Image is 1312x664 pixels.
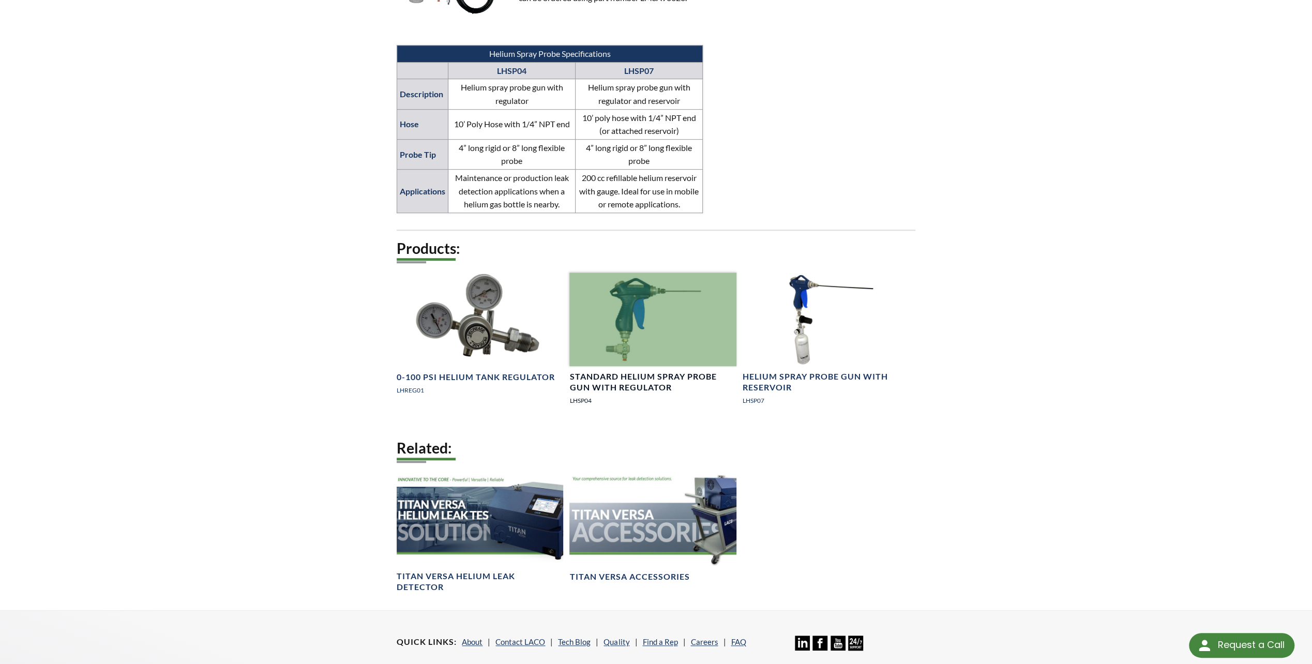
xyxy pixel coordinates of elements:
[731,637,746,646] a: FAQ
[576,79,703,109] td: Helium spray probe gun with regulator and reservoir
[448,79,576,109] td: Helium spray probe gun with regulator
[448,109,576,139] td: 10’ Poly Hose with 1/4” NPT end
[743,273,909,414] a: Helium Spray Probe Gun with Reservoir, assembled, angled viewHelium Spray Probe Gun with Reservoi...
[397,372,555,383] h4: 0-100 PSI Helium Tank Regulator
[576,170,703,213] td: 200 cc refillable helium reservoir with gauge. Ideal for use in mobile or remote applications.
[397,239,915,258] h2: Products:
[569,396,736,405] p: LHSP04
[448,62,576,79] td: LHSP04
[576,109,703,139] td: 10’ poly hose with 1/4” NPT end (or attached reservoir)
[448,170,576,213] td: Maintenance or production leak detection applications when a helium gas bottle is nearby.
[495,637,545,646] a: Contact LACO
[397,170,448,213] td: Applications
[397,46,703,63] td: Helium Spray Probe Specifications
[690,637,718,646] a: Careers
[462,637,482,646] a: About
[1189,633,1294,658] div: Request a Call
[397,139,448,169] td: Probe Tip
[1196,637,1213,654] img: round button
[397,109,448,139] td: Hose
[397,473,563,593] a: TITAN VERSA Helium Leak Test Solutions headerTITAN VERSA Helium Leak Detector
[569,571,689,582] h4: TITAN VERSA Accessories
[642,637,677,646] a: Find a Rep
[569,273,736,414] a: Helium Spray ProbeStandard Helium Spray Probe Gun with RegulatorLHSP04
[1217,633,1284,657] div: Request a Call
[576,139,703,169] td: 4” long rigid or 8” long flexible probe
[743,371,909,393] h4: Helium Spray Probe Gun with Reservoir
[397,79,448,109] td: Description
[576,62,703,79] td: LHSP07
[848,643,863,652] a: 24/7 Support
[448,139,576,169] td: 4” long rigid or 8” long flexible probe
[397,637,457,647] h4: Quick Links
[558,637,591,646] a: Tech Blog
[569,473,736,583] a: TITAN VERSA Accessories headerTITAN VERSA Accessories
[397,273,563,403] a: 0-100 PSI Helium Tank Regulator0-100 PSI Helium Tank RegulatorLHREG01
[743,396,909,405] p: LHSP07
[604,637,629,646] a: Quality
[397,571,563,593] h4: TITAN VERSA Helium Leak Detector
[397,439,915,458] h2: Related:
[848,636,863,651] img: 24/7 Support Icon
[569,371,736,393] h4: Standard Helium Spray Probe Gun with Regulator
[397,385,563,395] p: LHREG01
